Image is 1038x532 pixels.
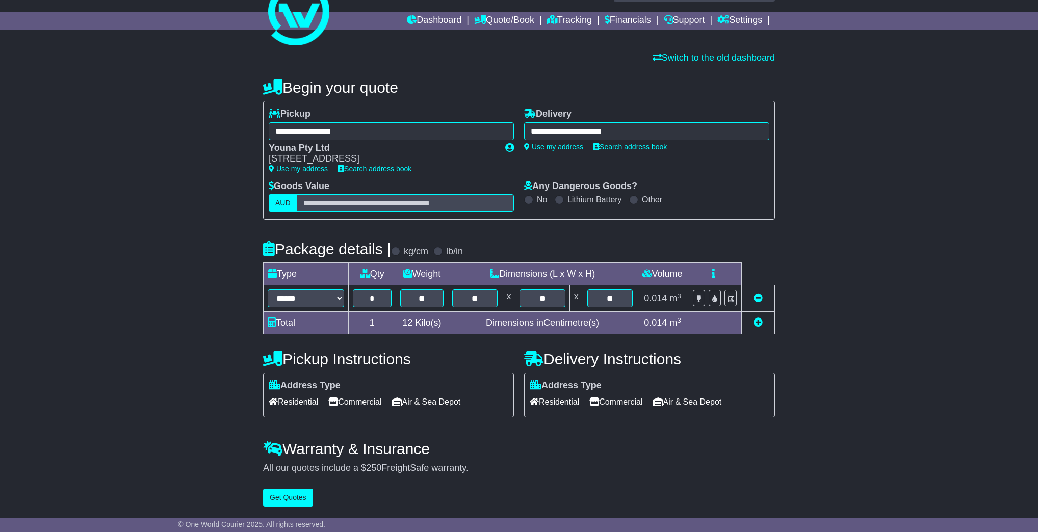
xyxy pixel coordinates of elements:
div: [STREET_ADDRESS] [269,153,495,165]
label: No [537,195,547,204]
td: Dimensions (L x W x H) [448,263,637,285]
a: Search address book [338,165,411,173]
label: Address Type [269,380,341,391]
a: Financials [605,12,651,30]
a: Quote/Book [474,12,534,30]
span: Air & Sea Depot [392,394,461,410]
span: 250 [366,463,381,473]
span: m [669,293,681,303]
td: Type [264,263,349,285]
td: Kilo(s) [396,312,448,334]
a: Use my address [269,165,328,173]
span: 12 [402,317,412,328]
a: Support [664,12,705,30]
div: Youna Pty Ltd [269,143,495,154]
span: 0.014 [644,293,667,303]
label: Pickup [269,109,310,120]
h4: Pickup Instructions [263,351,514,367]
span: Air & Sea Depot [653,394,722,410]
a: Dashboard [407,12,461,30]
label: AUD [269,194,297,212]
sup: 3 [677,316,681,324]
label: kg/cm [404,246,428,257]
button: Get Quotes [263,489,313,507]
span: Residential [530,394,579,410]
span: © One World Courier 2025. All rights reserved. [178,520,325,528]
td: x [502,285,515,312]
sup: 3 [677,292,681,300]
span: Commercial [589,394,642,410]
span: m [669,317,681,328]
a: Add new item [754,317,763,328]
label: lb/in [446,246,463,257]
h4: Warranty & Insurance [263,440,775,457]
div: All our quotes include a $ FreightSafe warranty. [263,463,775,474]
td: Total [264,312,349,334]
td: x [569,285,583,312]
td: 1 [349,312,396,334]
a: Search address book [593,143,667,151]
span: 0.014 [644,317,667,328]
td: Dimensions in Centimetre(s) [448,312,637,334]
td: Weight [396,263,448,285]
label: Other [642,195,662,204]
a: Settings [717,12,762,30]
h4: Begin your quote [263,79,775,96]
label: Address Type [530,380,602,391]
span: Commercial [328,394,381,410]
label: Delivery [524,109,572,120]
h4: Delivery Instructions [524,351,775,367]
span: Residential [269,394,318,410]
td: Volume [637,263,688,285]
a: Use my address [524,143,583,151]
a: Remove this item [754,293,763,303]
label: Lithium Battery [567,195,622,204]
a: Tracking [547,12,592,30]
h4: Package details | [263,241,391,257]
label: Goods Value [269,181,329,192]
td: Qty [349,263,396,285]
label: Any Dangerous Goods? [524,181,637,192]
a: Switch to the old dashboard [653,52,775,63]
